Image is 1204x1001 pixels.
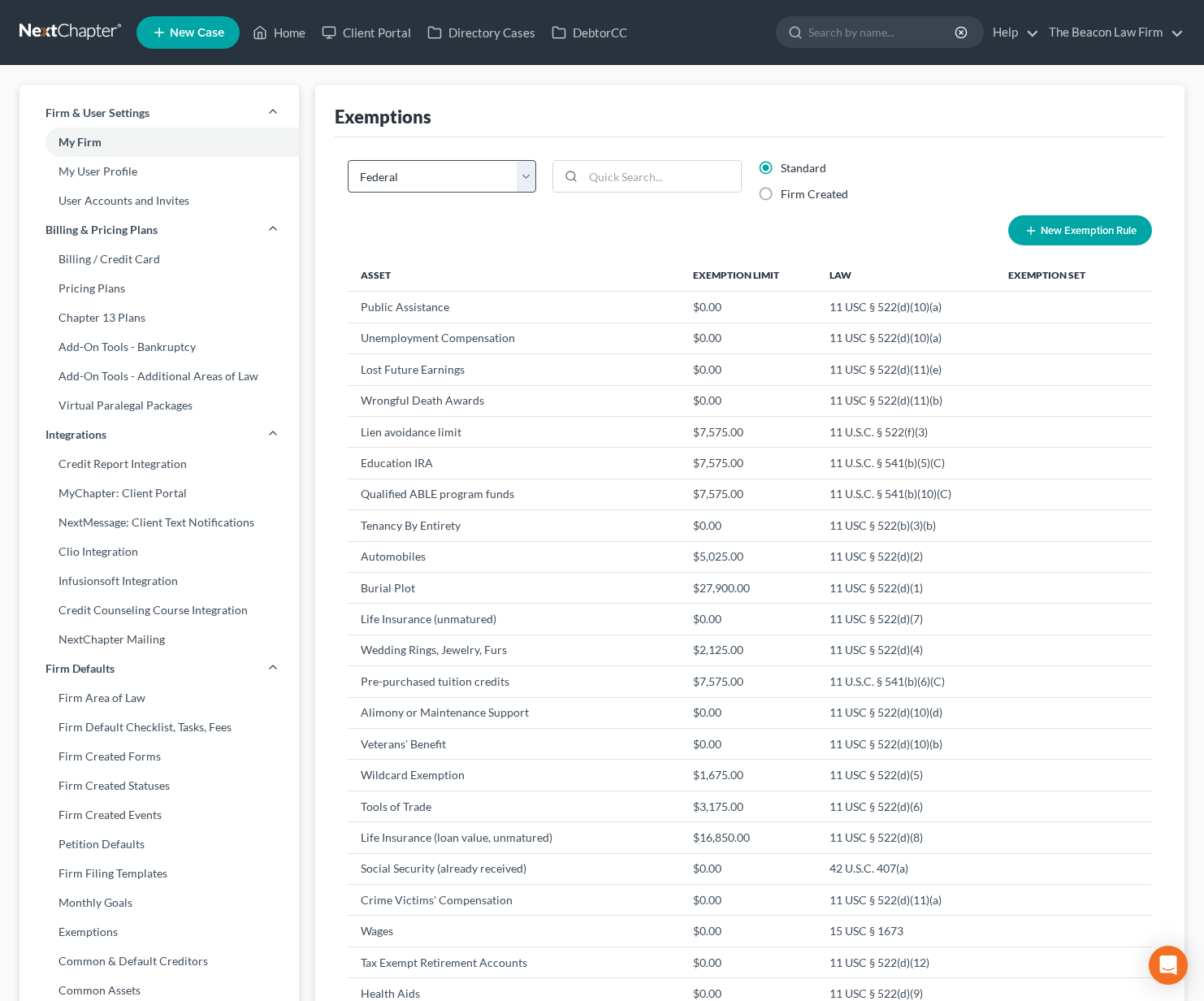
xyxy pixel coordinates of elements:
a: The Beacon Law Firm [1041,18,1184,47]
label: Standard [781,160,826,176]
td: 11 USC § 522(d)(12) [816,947,996,977]
span: Integrations [45,427,106,443]
td: $0.00 [680,885,816,916]
a: Infusionsoft Integration [19,566,299,596]
a: Client Portal [314,18,419,47]
td: Tax Exempt Retirement Accounts [348,947,681,977]
td: 11 USC § 522(d)(10)(a) [816,292,996,323]
a: Directory Cases [419,18,544,47]
td: $0.00 [680,510,816,541]
div: Exemptions [335,105,431,128]
a: Billing & Pricing Plans [19,215,299,245]
td: 11 USC § 522(d)(7) [816,604,996,635]
a: Firm Created Forms [19,742,299,771]
a: User Accounts and Invites [19,186,299,215]
td: $7,575.00 [680,666,816,697]
td: 11 U.S.C. § 522(f)(3) [816,416,996,447]
td: Public Assistance [348,292,681,323]
td: $3,175.00 [680,791,816,821]
td: $5,025.00 [680,541,816,572]
input: Search by name... [808,17,957,47]
td: $16,850.00 [680,822,816,853]
a: Firm Defaults [19,654,299,683]
td: Life Insurance (loan value, unmatured) [348,822,681,853]
a: Clio Integration [19,537,299,566]
td: Education IRA [348,448,681,479]
div: Open Intercom Messenger [1149,946,1188,985]
a: Chapter 13 Plans [19,303,299,332]
td: 11 USC § 522(d)(10)(b) [816,729,996,760]
a: My User Profile [19,157,299,186]
td: 11 USC § 522(d)(6) [816,791,996,821]
a: Credit Report Integration [19,449,299,479]
td: 11 U.S.C. § 541(b)(10)(C) [816,479,996,509]
a: Firm Area of Law [19,683,299,713]
td: 11 USC § 522(d)(10)(a) [816,323,996,353]
a: Firm Created Statuses [19,771,299,800]
td: 11 USC § 522(d)(11)(b) [816,385,996,416]
td: 11 USC § 522(d)(8) [816,822,996,853]
td: $7,575.00 [680,416,816,447]
a: My Firm [19,128,299,157]
td: 11 USC § 522(d)(10)(d) [816,697,996,728]
td: Lien avoidance limit [348,416,681,447]
td: Wages [348,916,681,947]
td: $0.00 [680,385,816,416]
td: 11 USC § 522(d)(2) [816,541,996,572]
td: 11 U.S.C. § 541(b)(6)(C) [816,666,996,697]
td: $0.00 [680,916,816,947]
td: Veterans' Benefit [348,729,681,760]
a: Firm & User Settings [19,98,299,128]
th: Law [816,258,996,291]
a: Integrations [19,420,299,449]
td: Burial Plot [348,572,681,603]
span: Firm Defaults [45,661,115,677]
td: Wrongful Death Awards [348,385,681,416]
td: $0.00 [680,292,816,323]
td: 11 U.S.C. § 541(b)(5)(C) [816,448,996,479]
td: 42 U.S.C. 407(a) [816,853,996,884]
td: Social Security (already received) [348,853,681,884]
button: New Exemption Rule [1008,215,1152,245]
label: Firm Created [781,186,848,202]
td: $2,125.00 [680,635,816,665]
span: New Case [170,27,224,39]
a: Firm Created Events [19,800,299,830]
th: Asset [348,258,681,291]
a: Exemptions [19,917,299,947]
a: Firm Default Checklist, Tasks, Fees [19,713,299,742]
a: Add-On Tools - Additional Areas of Law [19,362,299,391]
td: Pre-purchased tuition credits [348,666,681,697]
input: Quick Search... [583,161,741,192]
td: Qualified ABLE program funds [348,479,681,509]
span: Billing & Pricing Plans [45,222,158,238]
td: 11 USC § 522(d)(5) [816,760,996,791]
td: 11 USC § 522(d)(11)(a) [816,885,996,916]
td: Unemployment Compensation [348,323,681,353]
td: Automobiles [348,541,681,572]
td: 15 USC § 1673 [816,916,996,947]
td: $0.00 [680,697,816,728]
td: $0.00 [680,853,816,884]
td: $0.00 [680,947,816,977]
td: $0.00 [680,354,816,385]
a: Billing / Credit Card [19,245,299,274]
a: Monthly Goals [19,888,299,917]
td: $7,575.00 [680,448,816,479]
td: 11 USC § 522(d)(1) [816,572,996,603]
td: $7,575.00 [680,479,816,509]
a: Add-On Tools - Bankruptcy [19,332,299,362]
th: Exemption Set [995,258,1120,291]
td: Life Insurance (unmatured) [348,604,681,635]
td: 11 USC § 522(b)(3)(b) [816,510,996,541]
span: Firm & User Settings [45,105,149,121]
a: NextMessage: Client Text Notifications [19,508,299,537]
a: DebtorCC [544,18,635,47]
td: Crime Victims' Compensation [348,885,681,916]
td: Alimony or Maintenance Support [348,697,681,728]
a: Pricing Plans [19,274,299,303]
td: $0.00 [680,604,816,635]
td: 11 USC § 522(d)(4) [816,635,996,665]
td: Wildcard Exemption [348,760,681,791]
a: Help [985,18,1039,47]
